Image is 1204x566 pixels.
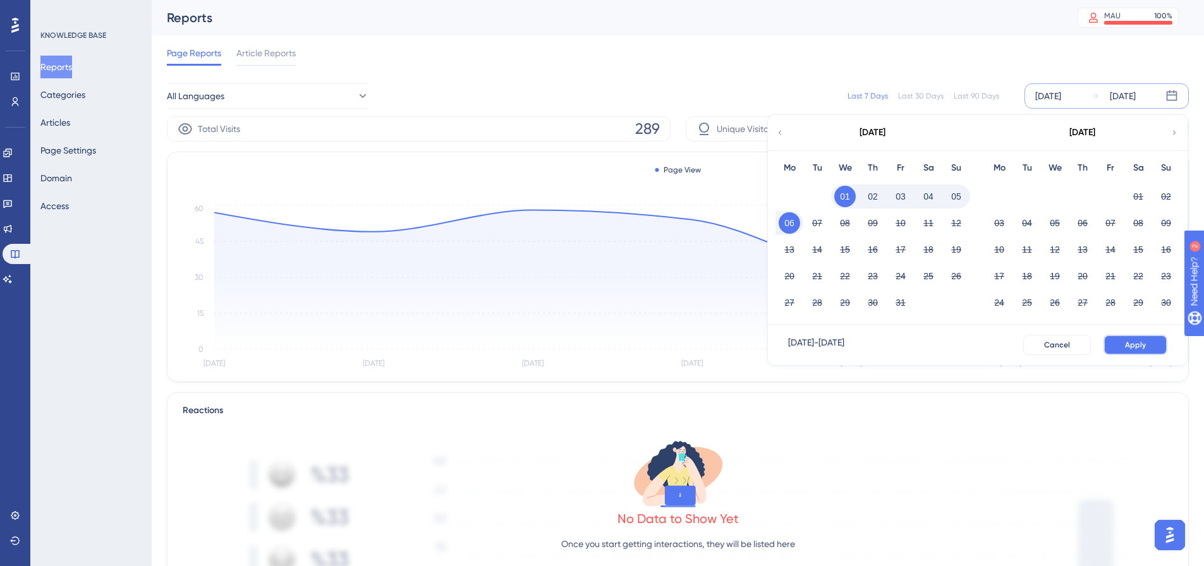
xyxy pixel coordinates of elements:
[183,403,1173,418] div: Reactions
[195,204,204,213] tspan: 60
[898,91,944,101] div: Last 30 Days
[859,160,887,176] div: Th
[890,265,911,287] button: 24
[1128,265,1149,287] button: 22
[834,265,856,287] button: 22
[1013,160,1041,176] div: Tu
[1100,239,1121,260] button: 14
[1016,265,1038,287] button: 18
[167,88,224,104] span: All Languages
[803,160,831,176] div: Tu
[806,212,828,234] button: 07
[1155,265,1177,287] button: 23
[946,265,967,287] button: 26
[40,195,69,217] button: Access
[834,186,856,207] button: 01
[806,239,828,260] button: 14
[1100,265,1121,287] button: 21
[918,186,939,207] button: 04
[195,273,204,282] tspan: 30
[942,160,970,176] div: Su
[561,536,795,551] p: Once you start getting interactions, they will be listed here
[1044,340,1070,350] span: Cancel
[635,119,660,139] span: 289
[1016,292,1038,313] button: 25
[918,239,939,260] button: 18
[1069,125,1095,140] div: [DATE]
[195,237,204,246] tspan: 45
[890,212,911,234] button: 10
[1044,212,1066,234] button: 05
[860,125,885,140] div: [DATE]
[40,139,96,162] button: Page Settings
[890,239,911,260] button: 17
[236,45,296,61] span: Article Reports
[655,165,701,175] div: Page View
[862,212,884,234] button: 09
[681,359,703,368] tspan: [DATE]
[1072,239,1093,260] button: 13
[862,265,884,287] button: 23
[779,239,800,260] button: 13
[915,160,942,176] div: Sa
[1100,292,1121,313] button: 28
[946,212,967,234] button: 12
[988,212,1010,234] button: 03
[1128,292,1149,313] button: 29
[30,3,79,18] span: Need Help?
[1125,340,1146,350] span: Apply
[1072,292,1093,313] button: 27
[1072,212,1093,234] button: 06
[1128,212,1149,234] button: 08
[788,335,844,355] div: [DATE] - [DATE]
[1155,212,1177,234] button: 09
[1072,265,1093,287] button: 20
[862,186,884,207] button: 02
[204,359,225,368] tspan: [DATE]
[1110,88,1136,104] div: [DATE]
[617,510,739,527] div: No Data to Show Yet
[1104,11,1121,21] div: MAU
[88,6,92,16] div: 2
[918,212,939,234] button: 11
[834,212,856,234] button: 08
[1155,239,1177,260] button: 16
[988,239,1010,260] button: 10
[717,121,775,136] span: Unique Visitors
[1155,292,1177,313] button: 30
[1154,11,1172,21] div: 100 %
[1044,239,1066,260] button: 12
[779,212,800,234] button: 06
[887,160,915,176] div: Fr
[40,83,85,106] button: Categories
[363,359,384,368] tspan: [DATE]
[1016,212,1038,234] button: 04
[1150,359,1171,368] tspan: [DATE]
[198,121,240,136] span: Total Visits
[1035,88,1061,104] div: [DATE]
[198,345,204,354] tspan: 0
[1044,292,1066,313] button: 26
[1100,212,1121,234] button: 07
[806,265,828,287] button: 21
[40,56,72,78] button: Reports
[1152,160,1180,176] div: Su
[40,30,106,40] div: KNOWLEDGE BASE
[40,111,70,134] button: Articles
[167,45,221,61] span: Page Reports
[1023,335,1091,355] button: Cancel
[988,265,1010,287] button: 17
[1044,265,1066,287] button: 19
[775,160,803,176] div: Mo
[1069,160,1097,176] div: Th
[806,292,828,313] button: 28
[779,292,800,313] button: 27
[862,292,884,313] button: 30
[1155,186,1177,207] button: 02
[831,160,859,176] div: We
[1128,186,1149,207] button: 01
[841,359,862,368] tspan: [DATE]
[918,265,939,287] button: 25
